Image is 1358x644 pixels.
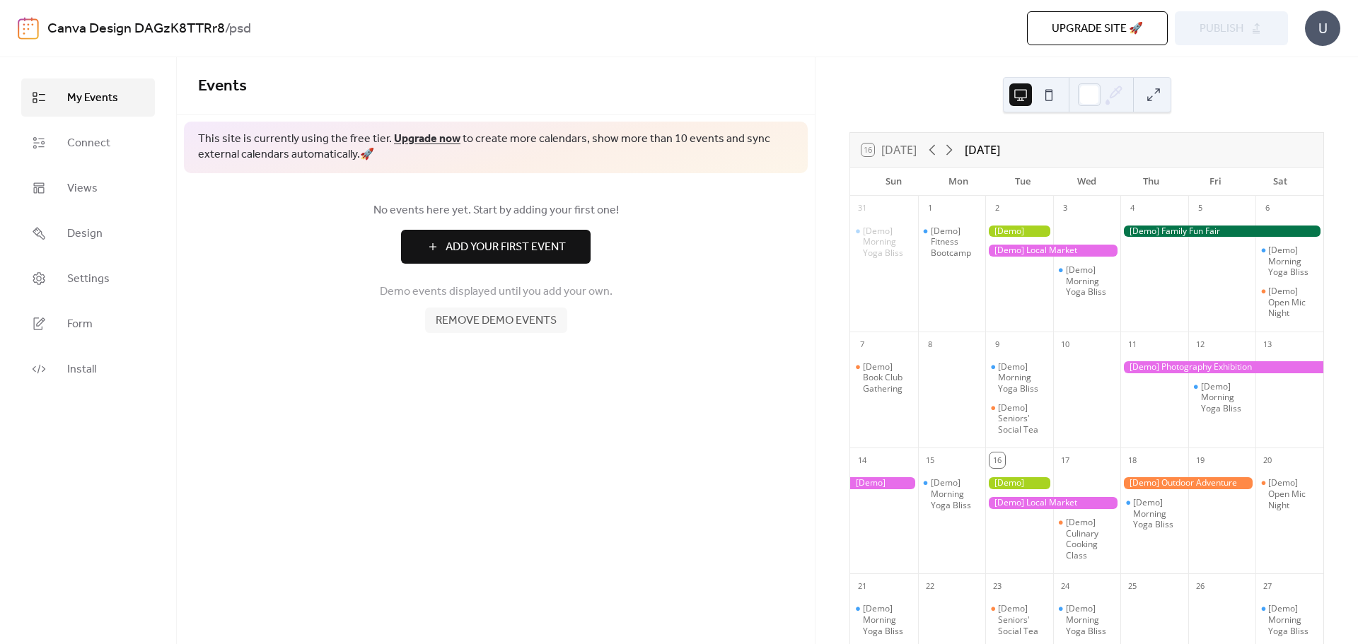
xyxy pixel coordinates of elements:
div: [Demo] Seniors' Social Tea [998,603,1047,636]
div: 3 [1057,201,1073,216]
div: 14 [854,452,870,468]
div: [Demo] Morning Yoga Bliss [1268,603,1318,636]
div: [Demo] Open Mic Night [1268,477,1318,510]
div: 16 [990,452,1005,468]
a: My Events [21,78,155,117]
div: 7 [854,336,870,352]
div: [Demo] Outdoor Adventure Day [1120,477,1255,489]
span: Views [67,180,98,197]
button: Upgrade site 🚀 [1027,11,1168,45]
div: [Demo] Morning Yoga Bliss [1066,264,1115,298]
div: 19 [1192,452,1208,468]
div: [Demo] Open Mic Night [1268,286,1318,319]
span: Connect [67,135,110,152]
div: 12 [1192,336,1208,352]
div: 22 [922,578,938,594]
div: 6 [1260,201,1275,216]
a: Design [21,214,155,252]
b: psd [229,16,251,42]
img: logo [18,17,39,40]
span: Install [67,361,96,378]
a: Views [21,169,155,207]
div: [Demo] Morning Yoga Bliss [1133,497,1183,530]
div: 4 [1125,201,1140,216]
div: 11 [1125,336,1140,352]
div: 26 [1192,578,1208,594]
span: Settings [67,271,110,288]
div: 21 [854,578,870,594]
div: [Demo] Morning Yoga Bliss [1201,381,1250,414]
b: / [225,16,229,42]
div: [Demo] Open Mic Night [1255,477,1323,510]
div: Wed [1055,168,1119,196]
div: [Demo] Culinary Cooking Class [1066,517,1115,561]
div: [Demo] Morning Yoga Bliss [1053,603,1121,636]
button: Add Your First Event [401,230,591,264]
div: [Demo] Fitness Bootcamp [918,226,986,259]
span: Add Your First Event [446,239,566,256]
div: 10 [1057,336,1073,352]
div: Tue [990,168,1055,196]
div: Sun [861,168,926,196]
div: [Demo] Morning Yoga Bliss [1268,245,1318,278]
span: Remove demo events [436,312,557,329]
div: [Demo] Gardening Workshop [985,226,1053,238]
div: Fri [1183,168,1248,196]
div: [Demo] Morning Yoga Bliss [863,603,912,636]
div: [Demo] Photography Exhibition [1120,361,1323,373]
div: [Demo] Morning Yoga Bliss [1053,264,1121,298]
div: 1 [922,201,938,216]
div: [Demo] Culinary Cooking Class [1053,517,1121,561]
div: [Demo] Open Mic Night [1255,286,1323,319]
div: 20 [1260,452,1275,468]
div: Sat [1248,168,1312,196]
div: [Demo] Morning Yoga Bliss [931,477,980,510]
div: [Demo] Morning Yoga Bliss [998,361,1047,394]
div: [Demo] Morning Yoga Bliss [850,226,918,259]
div: 17 [1057,452,1073,468]
span: Form [67,316,93,333]
div: 9 [990,336,1005,352]
div: [Demo] Local Market [985,497,1120,509]
span: Events [198,71,247,102]
div: U [1305,11,1340,46]
div: [Demo] Seniors' Social Tea [985,603,1053,636]
span: Upgrade site 🚀 [1052,21,1143,37]
div: [Demo] Morning Yoga Bliss [1188,381,1256,414]
a: Form [21,305,155,343]
div: [Demo] Family Fun Fair [1120,226,1323,238]
div: [Demo] Photography Exhibition [850,477,918,489]
a: Canva Design DAGzK8TTRr8 [47,16,225,42]
a: Settings [21,259,155,298]
a: Install [21,350,155,388]
div: 5 [1192,201,1208,216]
a: Connect [21,124,155,162]
div: 31 [854,201,870,216]
div: 25 [1125,578,1140,594]
div: 2 [990,201,1005,216]
span: My Events [67,90,118,107]
div: [Demo] Morning Yoga Bliss [1255,245,1323,278]
div: 15 [922,452,938,468]
div: [DATE] [965,141,1000,158]
a: Add Your First Event [198,230,794,264]
div: [Demo] Local Market [985,245,1120,257]
div: [Demo] Seniors' Social Tea [985,402,1053,435]
div: [Demo] Morning Yoga Bliss [985,361,1053,394]
a: Upgrade now [394,128,460,150]
div: [Demo] Morning Yoga Bliss [1066,603,1115,636]
span: Design [67,226,103,242]
div: Mon [926,168,990,196]
div: [Demo] Morning Yoga Bliss [918,477,986,510]
div: 23 [990,578,1005,594]
div: [Demo] Gardening Workshop [985,477,1053,489]
div: [Demo] Book Club Gathering [850,361,918,394]
div: [Demo] Morning Yoga Bliss [1255,603,1323,636]
button: Remove demo events [425,308,567,333]
div: [Demo] Morning Yoga Bliss [1120,497,1188,530]
div: Thu [1119,168,1183,196]
span: This site is currently using the free tier. to create more calendars, show more than 10 events an... [198,131,794,163]
div: 24 [1057,578,1073,594]
div: [Demo] Book Club Gathering [863,361,912,394]
span: Demo events displayed until you add your own. [380,283,613,300]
